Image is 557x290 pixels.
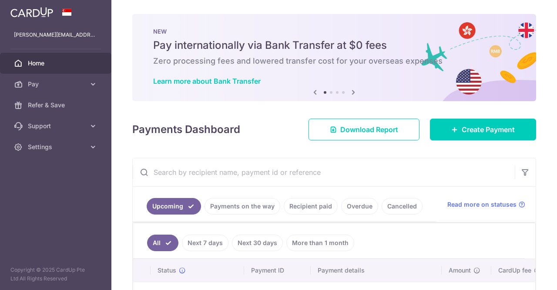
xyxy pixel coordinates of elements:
[28,143,85,151] span: Settings
[309,119,419,140] a: Download Report
[28,101,85,109] span: Refer & Save
[244,259,311,282] th: Payment ID
[498,266,531,275] span: CardUp fee
[430,119,536,140] a: Create Payment
[205,198,280,215] a: Payments on the way
[153,56,515,66] h6: Zero processing fees and lowered transfer cost for your overseas expenses
[382,198,423,215] a: Cancelled
[340,124,398,135] span: Download Report
[10,7,53,17] img: CardUp
[449,266,471,275] span: Amount
[147,198,201,215] a: Upcoming
[232,235,283,251] a: Next 30 days
[28,59,85,68] span: Home
[132,122,240,137] h4: Payments Dashboard
[447,200,517,209] span: Read more on statuses
[153,77,261,85] a: Learn more about Bank Transfer
[182,235,228,251] a: Next 7 days
[28,122,85,130] span: Support
[284,198,338,215] a: Recipient paid
[153,28,515,35] p: NEW
[341,198,378,215] a: Overdue
[133,158,515,186] input: Search by recipient name, payment id or reference
[311,259,442,282] th: Payment details
[286,235,354,251] a: More than 1 month
[153,38,515,52] h5: Pay internationally via Bank Transfer at $0 fees
[28,80,85,89] span: Pay
[447,200,525,209] a: Read more on statuses
[147,235,178,251] a: All
[462,124,515,135] span: Create Payment
[158,266,176,275] span: Status
[132,14,536,101] img: Bank transfer banner
[501,264,548,286] iframe: Opens a widget where you can find more information
[14,31,97,39] p: [PERSON_NAME][EMAIL_ADDRESS][DOMAIN_NAME]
